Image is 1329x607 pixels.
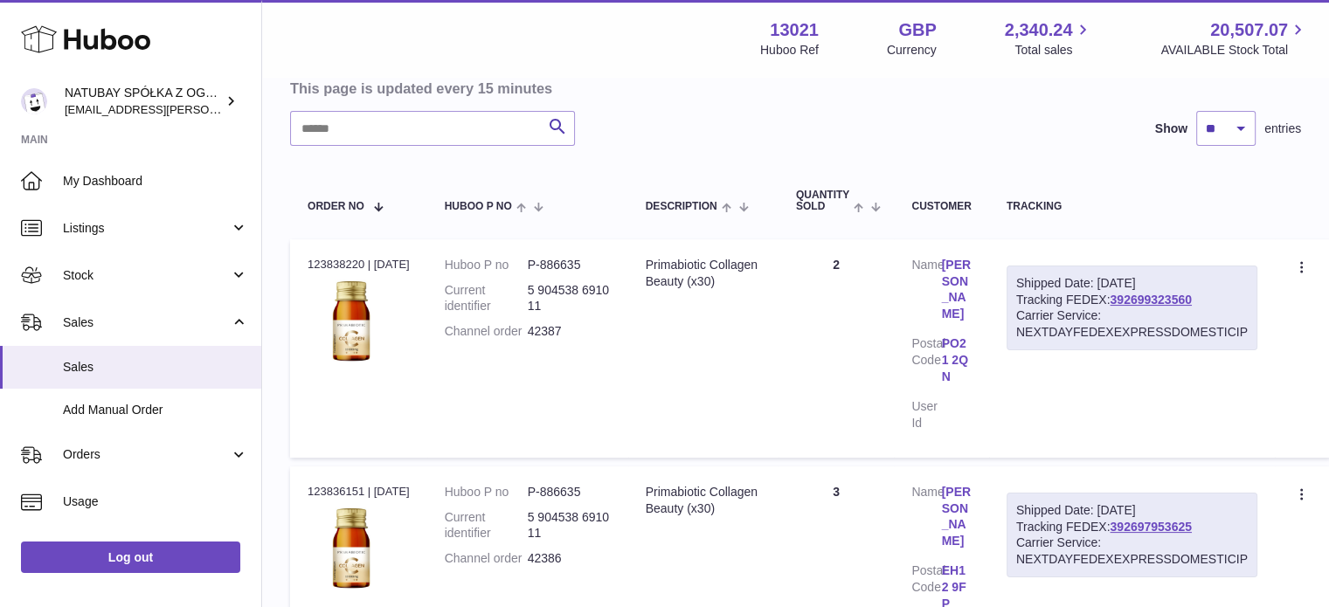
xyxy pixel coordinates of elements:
[1014,42,1092,59] span: Total sales
[445,550,528,567] dt: Channel order
[1264,121,1301,137] span: entries
[1016,535,1248,568] div: Carrier Service: NEXTDAYFEDEXEXPRESSDOMESTICIP
[1160,18,1308,59] a: 20,507.07 AVAILABLE Stock Total
[646,484,761,517] div: Primabiotic Collagen Beauty (x30)
[942,257,972,323] a: [PERSON_NAME]
[1210,18,1288,42] span: 20,507.07
[63,220,230,237] span: Listings
[528,509,611,542] dd: 5 904538 691011
[646,257,761,290] div: Primabiotic Collagen Beauty (x30)
[1016,275,1248,292] div: Shipped Date: [DATE]
[308,484,410,500] div: 123836151 | [DATE]
[1007,493,1257,578] div: Tracking FEDEX:
[445,323,528,340] dt: Channel order
[779,239,894,458] td: 2
[445,201,512,212] span: Huboo P no
[1005,18,1073,42] span: 2,340.24
[65,102,350,116] span: [EMAIL_ADDRESS][PERSON_NAME][DOMAIN_NAME]
[528,257,611,273] dd: P-886635
[445,509,528,542] dt: Current identifier
[1007,201,1257,212] div: Tracking
[21,88,47,114] img: kacper.antkowski@natubay.pl
[760,42,819,59] div: Huboo Ref
[770,18,819,42] strong: 13021
[445,484,528,500] dt: Huboo P no
[911,484,941,555] dt: Name
[528,323,611,340] dd: 42387
[528,282,611,315] dd: 5 904538 691011
[63,493,248,510] span: Usage
[942,484,972,550] a: [PERSON_NAME]
[911,335,941,390] dt: Postal Code
[1016,307,1248,341] div: Carrier Service: NEXTDAYFEDEXEXPRESSDOMESTICIP
[21,541,240,573] a: Log out
[63,359,248,376] span: Sales
[308,201,364,212] span: Order No
[63,173,248,190] span: My Dashboard
[1007,266,1257,351] div: Tracking FEDEX:
[308,257,410,272] div: 123838220 | [DATE]
[911,201,971,212] div: Customer
[1016,502,1248,519] div: Shipped Date: [DATE]
[63,402,248,418] span: Add Manual Order
[898,18,936,42] strong: GBP
[445,282,528,315] dt: Current identifier
[911,398,941,431] dt: User Id
[942,335,972,385] a: PO21 2QN
[308,505,395,592] img: 130211698054880.jpg
[1155,121,1187,137] label: Show
[290,79,1297,98] h3: This page is updated every 15 minutes
[1110,293,1191,307] a: 392699323560
[1005,18,1093,59] a: 2,340.24 Total sales
[528,484,611,500] dd: P-886635
[646,201,717,212] span: Description
[63,446,230,463] span: Orders
[63,267,230,284] span: Stock
[796,190,849,212] span: Quantity Sold
[528,550,611,567] dd: 42386
[911,257,941,328] dt: Name
[445,257,528,273] dt: Huboo P no
[65,85,222,118] div: NATUBAY SPÓŁKA Z OGRANICZONĄ ODPOWIEDZIALNOŚCIĄ
[1110,520,1191,534] a: 392697953625
[63,314,230,331] span: Sales
[308,278,395,365] img: 130211698054880.jpg
[1160,42,1308,59] span: AVAILABLE Stock Total
[887,42,937,59] div: Currency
